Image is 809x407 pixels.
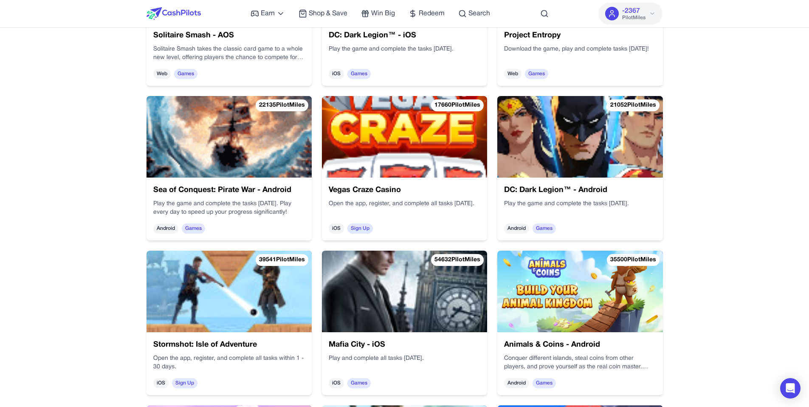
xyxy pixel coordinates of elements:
[147,7,201,20] img: CashPilots Logo
[468,8,490,19] span: Search
[431,99,484,111] div: 17660 PilotMiles
[329,30,480,42] h3: DC: Dark Legion™ - iOS
[504,223,529,234] span: Android
[172,378,197,388] span: Sign Up
[504,378,529,388] span: Android
[347,378,371,388] span: Games
[497,251,662,332] img: Animals & Coins - Android
[147,251,312,332] img: Stormshot: Isle of Adventure
[622,6,640,16] span: -2367
[309,8,347,19] span: Shop & Save
[504,184,656,196] h3: DC: Dark Legion™ - Android
[533,378,556,388] span: Games
[622,14,646,21] span: PilotMiles
[153,30,305,42] h3: Solitaire Smash - AOS
[504,339,656,351] h3: Animals & Coins - Android
[525,69,548,79] span: Games
[322,96,487,178] img: Vegas Craze Casino
[329,223,344,234] span: iOS
[458,8,490,19] a: Search
[409,8,445,19] a: Redeem
[329,378,344,388] span: iOS
[329,200,480,217] div: Open the app, register, and complete all tasks [DATE].
[153,184,305,196] h3: Sea of Conquest: Pirate War - Android
[251,8,285,19] a: Earn
[607,254,660,266] div: 35500 PilotMiles
[153,339,305,351] h3: Stormshot: Isle of Adventure
[153,200,305,217] div: Play the game and complete the tasks [DATE]. Play every day to speed up your progress significantly!
[329,339,480,351] h3: Mafia City - iOS
[256,254,308,266] div: 39541 PilotMiles
[153,69,171,79] span: Web
[347,223,373,234] span: Sign Up
[329,45,480,62] div: Play the game and complete the tasks [DATE].
[347,69,371,79] span: Games
[329,184,480,196] h3: Vegas Craze Casino
[153,45,305,62] p: Solitaire Smash takes the classic card game to a whole new level, offering players the chance to ...
[329,354,480,371] div: Play and complete all tasks [DATE].
[322,251,487,332] img: Mafia City - iOS
[147,96,312,178] img: Sea of Conquest: Pirate War - Android
[598,3,662,25] button: -2367PilotMiles
[261,8,275,19] span: Earn
[329,69,344,79] span: iOS
[153,378,169,388] span: iOS
[533,223,556,234] span: Games
[504,69,521,79] span: Web
[504,354,656,371] p: Conquer different islands, steal coins from other players, and prove yourself as the real coin ma...
[153,223,178,234] span: Android
[419,8,445,19] span: Redeem
[153,354,305,371] div: Open the app, register, and complete all tasks within 1 - 30 days.
[371,8,395,19] span: Win Big
[780,378,801,399] div: Open Intercom Messenger
[174,69,197,79] span: Games
[299,8,347,19] a: Shop & Save
[504,45,656,62] div: Download the game, play and complete tasks [DATE]!
[431,254,484,266] div: 54632 PilotMiles
[504,30,656,42] h3: Project Entropy
[256,99,308,111] div: 22135 PilotMiles
[361,8,395,19] a: Win Big
[182,223,205,234] span: Games
[607,99,660,111] div: 21052 PilotMiles
[504,200,656,217] div: Play the game and complete the tasks [DATE].
[153,45,305,62] div: Win real money in exciting multiplayer [DOMAIN_NAME] in a secure, fair, and ad-free gaming enviro...
[497,96,662,178] img: DC: Dark Legion™ - Android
